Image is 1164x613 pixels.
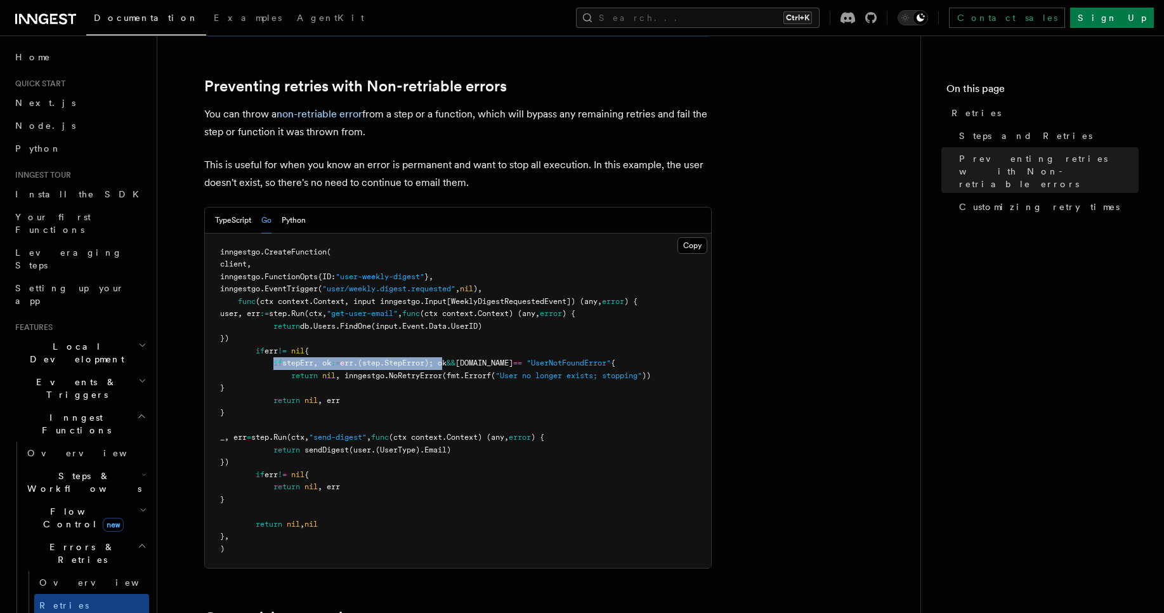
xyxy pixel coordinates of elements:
span: , [367,433,371,442]
span: ( [318,284,322,293]
span: return [273,322,300,331]
span: (ctx context.Context) (any, [389,433,509,442]
a: Overview [22,442,149,465]
button: Inngest Functions [10,406,149,442]
span: Home [15,51,51,63]
span: "User no longer exists; stopping" [495,371,642,380]
span: } [220,408,225,417]
span: { [611,359,615,367]
span: { [304,470,309,479]
span: Node.js [15,121,75,131]
a: Preventing retries with Non-retriable errors [954,147,1139,195]
span: , err [318,482,340,491]
span: CreateFunction [265,247,327,256]
span: ( [327,247,331,256]
span: != [278,470,287,479]
span: nil [291,346,304,355]
span: ) { [531,433,544,442]
a: Setting up your app [10,277,149,312]
span: inngestgo.FunctionOpts{ID: [220,272,336,281]
button: Toggle dark mode [898,10,928,25]
span: (input.Event.Data.UserID) [371,322,482,331]
span: nil [322,371,336,380]
span: error [540,309,562,318]
span: nil [304,396,318,405]
span: }) [220,334,229,343]
a: Documentation [86,4,206,36]
a: Your first Functions [10,206,149,241]
button: Flow Controlnew [22,500,149,536]
span: error [509,433,531,442]
span: db.Users. [300,322,340,331]
span: Python [15,143,62,154]
span: )) [642,371,651,380]
button: Steps & Workflows [22,465,149,500]
a: Python [10,137,149,160]
span: Overview [39,577,170,588]
span: }, [424,272,433,281]
span: } [220,383,225,392]
span: inngestgo. [220,247,265,256]
span: Documentation [94,13,199,23]
a: Steps and Retries [954,124,1139,147]
span: Retries [951,107,1001,119]
span: ( [491,371,495,380]
span: Examples [214,13,282,23]
span: stepErr, ok [282,359,331,367]
span: Events & Triggers [10,376,138,401]
span: , err [318,396,340,405]
span: nil [304,482,318,491]
span: Customizing retry times [959,201,1120,213]
span: Install the SDK [15,189,147,199]
span: error [602,297,624,306]
p: You can throw a from a step or a function, which will bypass any remaining retries and fail the s... [204,105,712,141]
span: { [304,346,309,355]
span: err [265,470,278,479]
h4: On this page [946,81,1139,102]
span: Setting up your app [15,283,124,306]
span: Run [273,433,287,442]
span: nil [460,284,473,293]
span: "get-user-email" [327,309,398,318]
span: , inngestgo. [336,371,389,380]
span: Steps and Retries [959,129,1092,142]
span: (ctx, [304,309,327,318]
span: (user.(UserType).Email) [349,445,451,454]
button: Local Development [10,335,149,371]
a: Preventing retries with Non-retriable errors [204,77,507,95]
span: inngestgo. [220,284,265,293]
span: Retries [39,600,89,610]
span: func [371,433,389,442]
span: Local Development [10,340,138,366]
a: Customizing retry times [954,195,1139,218]
span: := [331,359,340,367]
button: Events & Triggers [10,371,149,406]
span: if [256,346,265,355]
span: Quick start [10,79,65,89]
span: NoRetryError [389,371,442,380]
span: func [238,297,256,306]
span: Run [291,309,304,318]
span: return [291,371,318,380]
span: EventTrigger [265,284,318,293]
span: (fmt. [442,371,464,380]
span: (ctx context.Context) (any, [420,309,540,318]
span: "UserNotFoundError" [526,359,611,367]
a: Node.js [10,114,149,137]
span: ) [220,544,225,553]
span: != [278,346,287,355]
span: }, [220,532,229,541]
a: Sign Up [1070,8,1154,28]
span: return [273,445,300,454]
span: } [220,495,225,504]
span: step. [269,309,291,318]
span: , [455,284,460,293]
span: nil [304,520,318,529]
span: err [265,346,278,355]
span: "user-weekly-digest" [336,272,424,281]
span: return [273,482,300,491]
span: return [256,520,282,529]
span: nil [291,470,304,479]
span: AgentKit [297,13,364,23]
span: Overview [27,448,158,458]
